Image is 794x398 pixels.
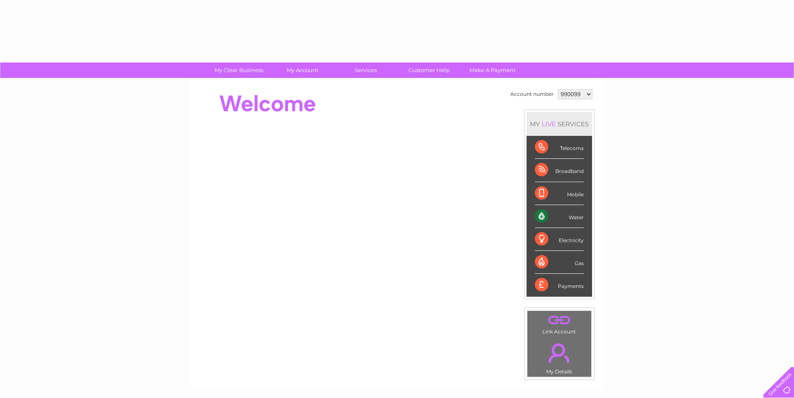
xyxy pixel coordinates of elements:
td: My Details [527,336,592,377]
div: MY SERVICES [527,112,592,136]
a: Make A Payment [458,63,527,78]
div: Mobile [535,182,584,205]
a: . [529,313,589,328]
a: Customer Help [395,63,464,78]
a: . [529,338,589,368]
div: Payments [535,274,584,296]
a: My Account [268,63,337,78]
a: Services [331,63,400,78]
div: LIVE [540,120,557,128]
div: Electricity [535,228,584,251]
td: Link Account [527,310,592,337]
a: My Clear Business [204,63,273,78]
td: Account number [508,87,556,101]
div: Gas [535,251,584,274]
div: Broadband [535,159,584,182]
div: Telecoms [535,136,584,159]
div: Water [535,205,584,228]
